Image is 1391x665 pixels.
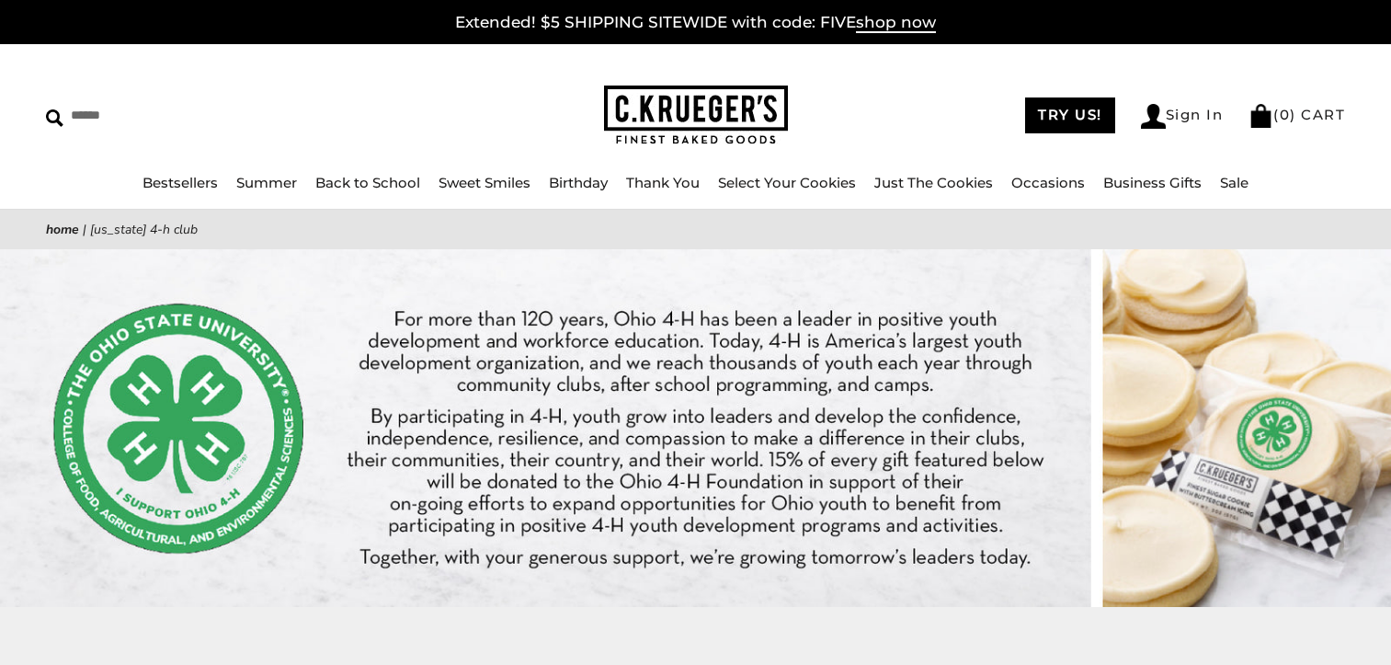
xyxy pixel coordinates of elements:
a: Thank You [626,174,700,191]
a: Summer [236,174,297,191]
a: Sweet Smiles [439,174,530,191]
a: Sale [1220,174,1248,191]
a: (0) CART [1248,106,1345,123]
img: Bag [1248,104,1273,128]
span: 0 [1280,106,1291,123]
img: Account [1141,104,1166,129]
a: Occasions [1011,174,1085,191]
a: TRY US! [1025,97,1115,133]
span: shop now [856,13,936,33]
a: Sign In [1141,104,1224,129]
img: C.KRUEGER'S [604,86,788,145]
a: Birthday [549,174,608,191]
a: Business Gifts [1103,174,1202,191]
a: Just The Cookies [874,174,993,191]
a: Extended! $5 SHIPPING SITEWIDE with code: FIVEshop now [455,13,936,33]
input: Search [46,101,354,130]
a: Bestsellers [143,174,218,191]
span: | [83,221,86,238]
img: Search [46,109,63,127]
span: [US_STATE] 4-H Club [90,221,198,238]
a: Back to School [315,174,420,191]
a: Select Your Cookies [718,174,856,191]
a: Home [46,221,79,238]
nav: breadcrumbs [46,219,1345,240]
